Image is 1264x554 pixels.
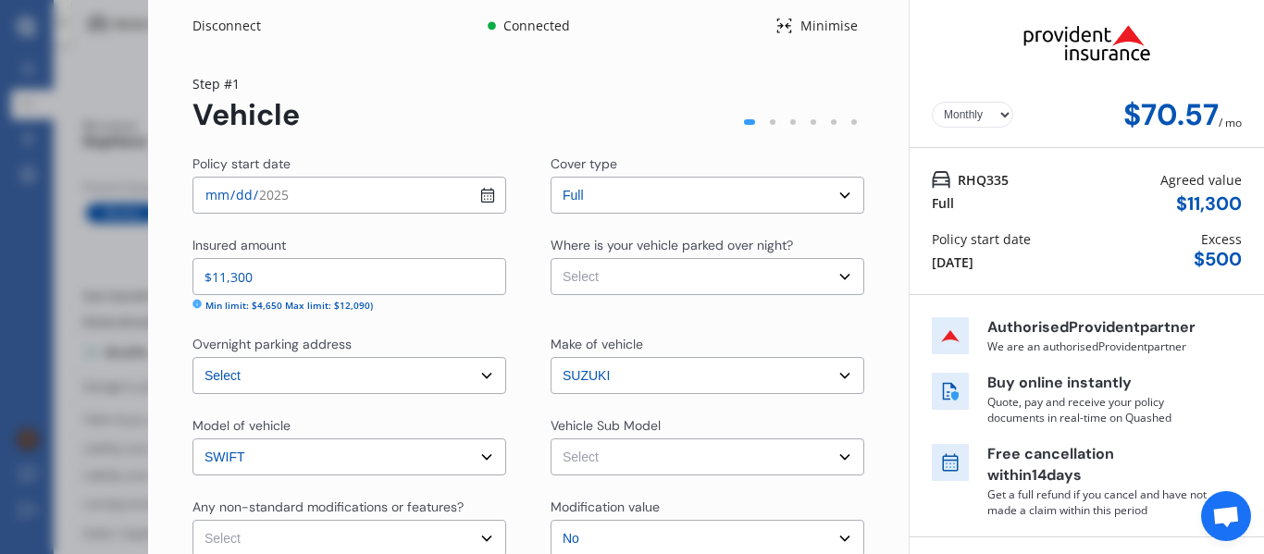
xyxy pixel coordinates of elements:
p: Get a full refund if you cancel and have not made a claim within this period [987,486,1209,518]
div: Policy start date [932,229,1031,249]
div: Min limit: $4,650 Max limit: $12,090) [205,299,373,313]
div: Make of vehicle [551,335,643,353]
div: $70.57 [1123,98,1219,132]
img: insurer icon [932,317,969,354]
p: Buy online instantly [987,373,1209,394]
div: Modification value [551,498,660,516]
div: Any non-standard modifications or features? [192,498,464,516]
p: Quote, pay and receive your policy documents in real-time on Quashed [987,394,1209,425]
p: Free cancellation within 14 days [987,444,1209,486]
div: $ 500 [1194,249,1242,270]
input: dd / mm / yyyy [192,177,506,214]
div: Full [932,193,954,213]
div: Model of vehicle [192,416,291,435]
p: We are an authorised Provident partner [987,339,1209,354]
div: Overnight parking address [192,335,352,353]
div: Step # 1 [192,74,300,93]
input: Enter insured amount [192,258,506,295]
div: Vehicle Sub Model [551,416,661,435]
div: Vehicle [192,98,300,132]
p: Authorised Provident partner [987,317,1209,339]
div: Disconnect [192,17,281,35]
div: Minimise [793,17,864,35]
img: free cancel icon [932,444,969,481]
div: Excess [1201,229,1242,249]
div: Insured amount [192,236,286,254]
img: buy online icon [932,373,969,410]
div: / mo [1219,98,1242,132]
div: Connected [500,17,573,35]
div: Agreed value [1160,170,1242,190]
span: RHQ335 [958,170,1009,190]
div: Cover type [551,154,617,173]
div: $ 11,300 [1176,193,1242,215]
div: Policy start date [192,154,291,173]
img: Provident.png [994,7,1181,78]
div: Where is your vehicle parked over night? [551,236,793,254]
a: Open chat [1201,491,1251,541]
div: [DATE] [932,252,973,272]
